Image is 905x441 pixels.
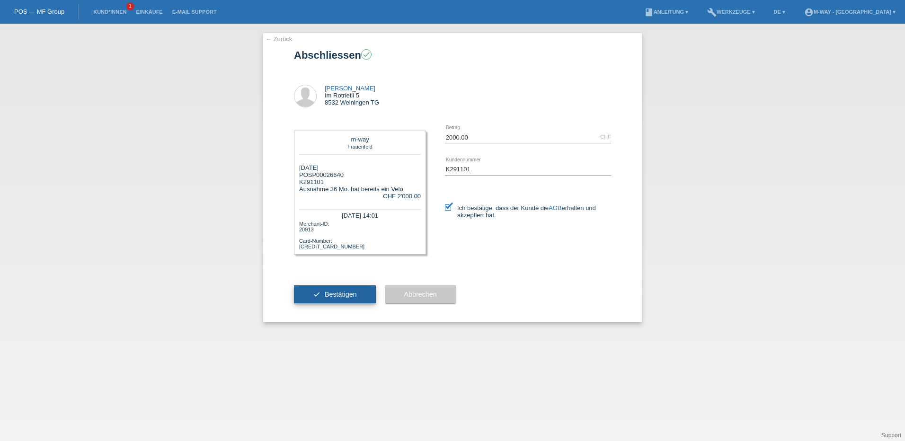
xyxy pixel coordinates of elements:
[266,35,292,43] a: ← Zurück
[445,204,611,219] label: Ich bestätige, dass der Kunde die erhalten und akzeptiert hat.
[302,143,418,150] div: Frauenfeld
[799,9,900,15] a: account_circlem-way - [GEOGRAPHIC_DATA] ▾
[299,220,421,249] div: Merchant-ID: 20913 Card-Number: [CREDIT_CARD_NUMBER]
[294,49,611,61] h1: Abschliessen
[302,136,418,143] div: m-way
[383,193,421,200] div: CHF 2'000.00
[549,204,561,212] a: AGB
[881,432,901,439] a: Support
[325,85,379,106] div: Im Rotrietli 5 8532 Weiningen TG
[404,291,437,298] span: Abbrechen
[362,50,371,59] i: check
[89,9,131,15] a: Kund*innen
[644,8,654,17] i: book
[313,291,320,298] i: check
[325,85,375,92] a: [PERSON_NAME]
[600,134,611,140] div: CHF
[131,9,167,15] a: Einkäufe
[126,2,134,10] span: 1
[299,164,403,193] div: [DATE] POSP00026640 Ausnahme 36 Mo. hat bereits ein Velo
[325,291,357,298] span: Bestätigen
[299,209,421,220] div: [DATE] 14:01
[385,285,456,303] button: Abbrechen
[168,9,222,15] a: E-Mail Support
[702,9,760,15] a: buildWerkzeuge ▾
[769,9,790,15] a: DE ▾
[294,285,376,303] button: check Bestätigen
[707,8,717,17] i: build
[639,9,693,15] a: bookAnleitung ▾
[299,178,324,185] span: K291101
[804,8,814,17] i: account_circle
[14,8,64,15] a: POS — MF Group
